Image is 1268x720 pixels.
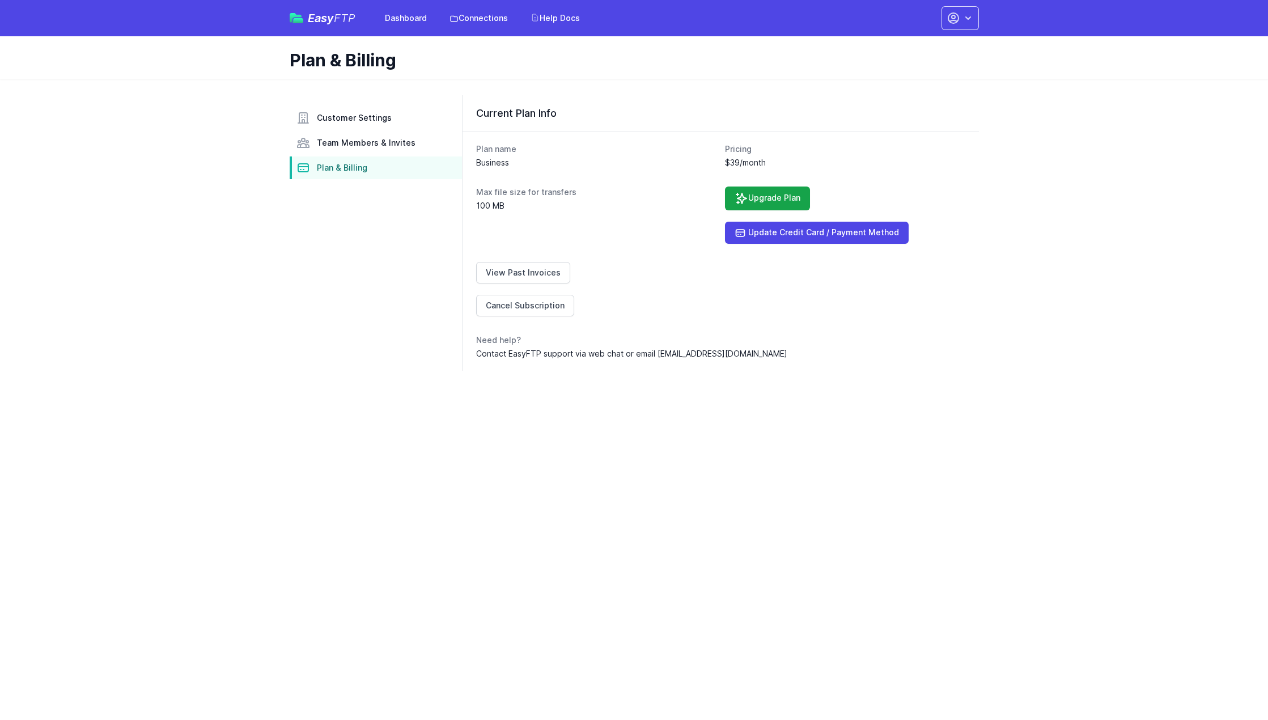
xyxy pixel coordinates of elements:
[725,222,909,244] a: Update Credit Card / Payment Method
[317,162,367,173] span: Plan & Billing
[476,295,574,316] a: Cancel Subscription
[317,112,392,124] span: Customer Settings
[476,200,716,211] dd: 100 MB
[378,8,434,28] a: Dashboard
[317,137,415,149] span: Team Members & Invites
[476,262,570,283] a: View Past Invoices
[290,132,462,154] a: Team Members & Invites
[725,187,810,210] a: Upgrade Plan
[290,107,462,129] a: Customer Settings
[725,143,965,155] dt: Pricing
[443,8,515,28] a: Connections
[476,143,716,155] dt: Plan name
[725,157,965,168] dd: $39/month
[476,348,965,359] dd: Contact EasyFTP support via web chat or email [EMAIL_ADDRESS][DOMAIN_NAME]
[476,107,965,120] h3: Current Plan Info
[476,187,716,198] dt: Max file size for transfers
[476,334,965,346] dt: Need help?
[290,13,303,23] img: easyftp_logo.png
[334,11,355,25] span: FTP
[524,8,587,28] a: Help Docs
[290,156,462,179] a: Plan & Billing
[290,12,355,24] a: EasyFTP
[308,12,355,24] span: Easy
[476,157,716,168] dd: Business
[290,50,970,70] h1: Plan & Billing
